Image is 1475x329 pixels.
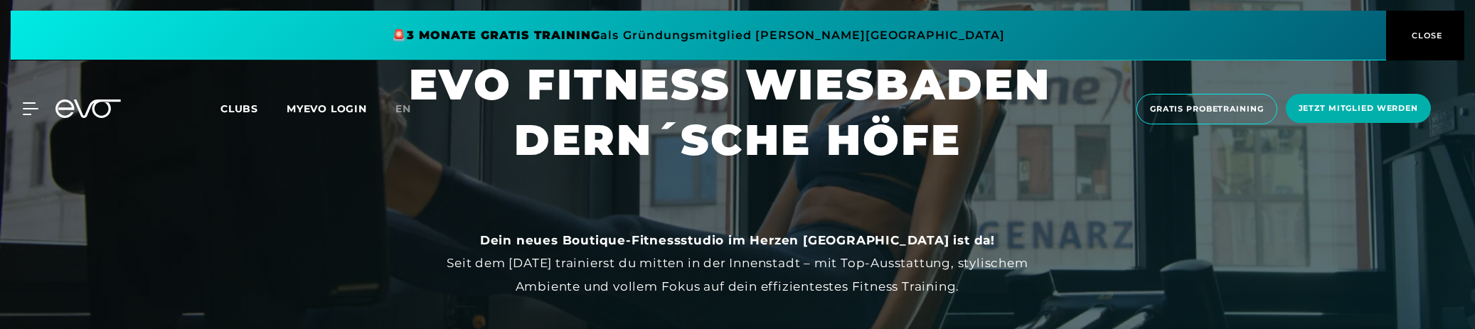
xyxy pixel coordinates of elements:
[287,102,367,115] a: MYEVO LOGIN
[1150,103,1264,115] span: Gratis Probetraining
[1282,94,1435,124] a: Jetzt Mitglied werden
[1386,11,1464,60] button: CLOSE
[1299,102,1418,114] span: Jetzt Mitglied werden
[417,229,1058,298] div: Seit dem [DATE] trainierst du mitten in der Innenstadt – mit Top-Ausstattung, stylischem Ambiente...
[480,233,995,247] strong: Dein neues Boutique-Fitnessstudio im Herzen [GEOGRAPHIC_DATA] ist da!
[395,102,411,115] span: en
[220,102,258,115] span: Clubs
[395,101,428,117] a: en
[1132,94,1282,124] a: Gratis Probetraining
[220,102,287,115] a: Clubs
[1408,29,1443,42] span: CLOSE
